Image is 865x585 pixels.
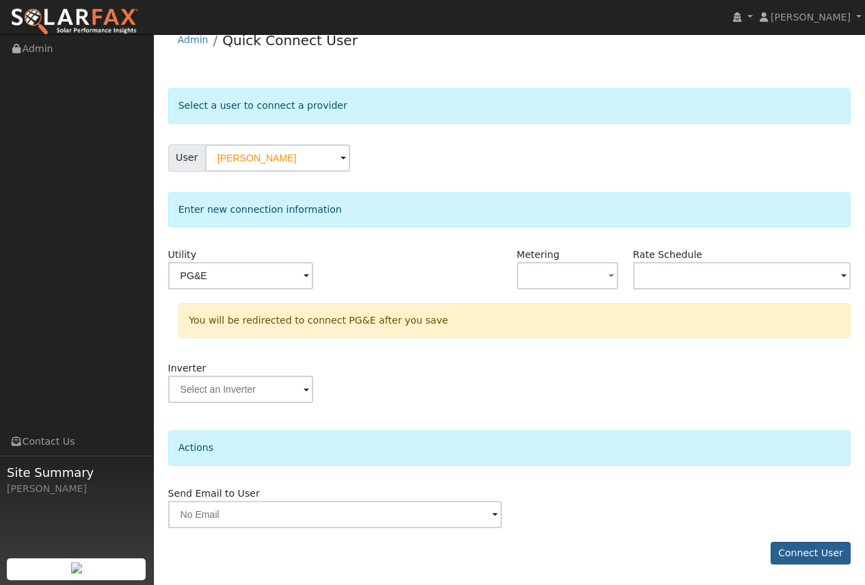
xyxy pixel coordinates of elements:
[10,8,139,36] img: SolarFax
[771,542,851,565] button: Connect User
[168,262,313,289] input: Select a Utility
[178,34,209,45] a: Admin
[168,361,207,376] label: Inverter
[168,192,851,227] div: Enter new connection information
[168,486,260,501] label: Send Email to User
[178,303,851,338] div: You will be redirected to connect PG&E after you save
[633,248,702,262] label: Rate Schedule
[771,12,851,23] span: [PERSON_NAME]
[205,144,350,172] input: Select a User
[222,32,358,49] a: Quick Connect User
[7,482,146,496] div: [PERSON_NAME]
[168,144,206,172] span: User
[517,248,560,262] label: Metering
[168,501,503,528] input: No Email
[7,463,146,482] span: Site Summary
[168,376,313,403] input: Select an Inverter
[168,88,851,123] div: Select a user to connect a provider
[168,248,196,262] label: Utility
[168,430,851,465] div: Actions
[71,562,82,573] img: retrieve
